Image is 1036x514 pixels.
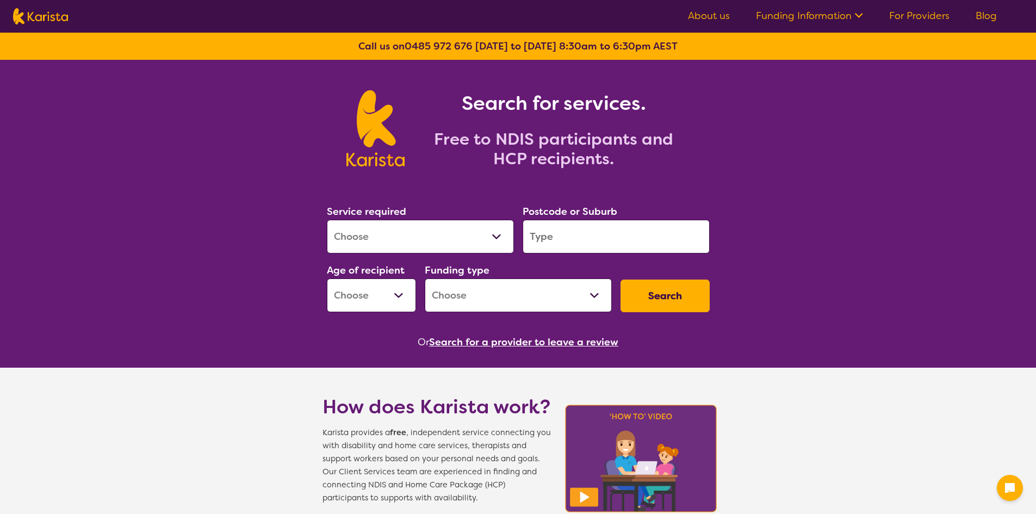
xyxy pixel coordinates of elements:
h2: Free to NDIS participants and HCP recipients. [418,129,690,169]
button: Search [621,280,710,312]
label: Service required [327,205,406,218]
img: Karista logo [346,90,405,166]
b: free [390,428,406,438]
img: Karista logo [13,8,68,24]
h1: How does Karista work? [322,394,551,420]
b: Call us on [DATE] to [DATE] 8:30am to 6:30pm AEST [358,40,678,53]
label: Age of recipient [327,264,405,277]
span: Or [418,334,429,350]
a: About us [688,9,730,22]
button: Search for a provider to leave a review [429,334,618,350]
label: Funding type [425,264,489,277]
a: Blog [976,9,997,22]
a: Funding Information [756,9,863,22]
input: Type [523,220,710,253]
h1: Search for services. [418,90,690,116]
a: For Providers [889,9,950,22]
label: Postcode or Suburb [523,205,617,218]
span: Karista provides a , independent service connecting you with disability and home care services, t... [322,426,551,505]
a: 0485 972 676 [405,40,473,53]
